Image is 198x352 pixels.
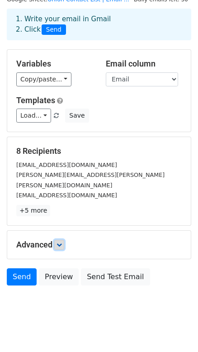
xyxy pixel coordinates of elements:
a: Copy/paste... [16,72,71,86]
div: 1. Write your email in Gmail 2. Click [9,14,189,35]
a: Templates [16,95,55,105]
h5: Variables [16,59,92,69]
a: +5 more [16,205,50,216]
a: Send [7,268,37,285]
span: Send [42,24,66,35]
h5: Email column [106,59,182,69]
small: [EMAIL_ADDRESS][DOMAIN_NAME] [16,192,117,199]
small: [EMAIL_ADDRESS][DOMAIN_NAME] [16,162,117,168]
small: [PERSON_NAME][EMAIL_ADDRESS][PERSON_NAME][PERSON_NAME][DOMAIN_NAME] [16,171,165,189]
a: Preview [39,268,79,285]
a: Send Test Email [81,268,150,285]
h5: Advanced [16,240,182,250]
button: Save [65,109,89,123]
iframe: Chat Widget [153,309,198,352]
h5: 8 Recipients [16,146,182,156]
a: Load... [16,109,51,123]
